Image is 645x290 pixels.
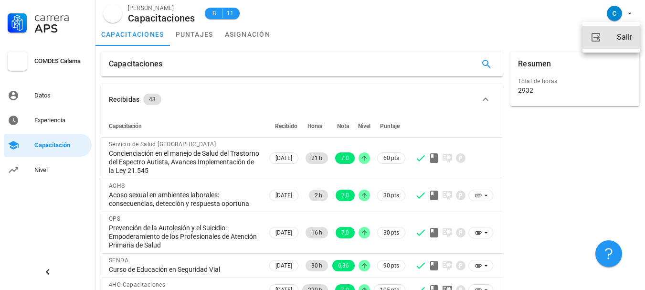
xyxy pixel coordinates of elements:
th: Capacitación [101,115,267,138]
a: capacitaciones [95,23,170,46]
span: 30 h [311,260,322,271]
span: 16 h [311,227,322,238]
div: Capacitación [34,141,88,149]
span: Recibido [275,123,297,129]
div: COMDES Calama [34,57,88,65]
div: avatar [607,6,622,21]
div: Recibidas [109,94,139,105]
span: 30 pts [383,228,399,237]
span: Puntaje [380,123,400,129]
div: Experiencia [34,117,88,124]
div: APS [34,23,88,34]
th: Nota [330,115,357,138]
span: [DATE] [275,227,292,238]
span: [DATE] [275,153,292,163]
span: 7.0 [341,152,349,164]
th: Recibido [267,115,300,138]
div: Acoso sexual en ambientes laborales: consecuencias, detección y respuesta oportuna [109,191,260,208]
div: Nivel [34,166,88,174]
span: 21 h [311,152,322,164]
div: Capacitaciones [128,13,195,23]
span: 90 pts [383,261,399,270]
span: 7,0 [341,190,349,201]
div: Curso de Educación en Seguridad Vial [109,265,260,274]
div: [PERSON_NAME] [128,3,195,13]
span: Capacitación [109,123,142,129]
div: Carrera [34,11,88,23]
span: Servicio de Salud [GEOGRAPHIC_DATA] [109,141,216,148]
span: Nivel [358,123,370,129]
a: puntajes [170,23,219,46]
a: Experiencia [4,109,92,132]
span: 2 h [315,190,322,201]
a: Nivel [4,159,92,182]
button: Recibidas 43 [101,84,503,115]
span: 43 [149,94,156,105]
div: 2932 [518,86,533,95]
a: asignación [219,23,276,46]
a: Datos [4,84,92,107]
span: 60 pts [383,153,399,163]
div: Concienciación en el manejo de Salud del Trastorno del Espectro Autista, Avances Implementación d... [109,149,260,175]
div: Resumen [518,52,551,76]
th: Horas [300,115,330,138]
span: ACHS [109,183,125,189]
span: Nota [337,123,349,129]
div: Salir [617,28,632,47]
div: Total de horas [518,76,632,86]
span: 4HC Capacitaciones [109,281,165,288]
span: 6,36 [338,260,349,271]
span: B [211,9,218,18]
span: OPS [109,215,120,222]
span: 30 pts [383,191,399,200]
span: [DATE] [275,260,292,271]
div: avatar [103,4,122,23]
th: Nivel [357,115,372,138]
span: Horas [307,123,322,129]
a: Capacitación [4,134,92,157]
div: Prevención de la Autolesión y el Suicidio: Empoderamiento de los Profesionales de Atención Primar... [109,224,260,249]
div: Datos [34,92,88,99]
span: 11 [226,9,234,18]
div: Capacitaciones [109,52,162,76]
span: [DATE] [275,190,292,201]
th: Puntaje [372,115,407,138]
span: SENDA [109,257,128,264]
span: 7,0 [341,227,349,238]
